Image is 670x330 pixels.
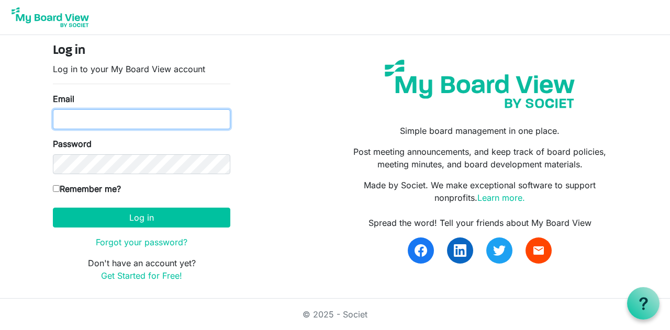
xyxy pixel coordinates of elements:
a: © 2025 - Societ [303,309,367,320]
p: Simple board management in one place. [343,124,617,137]
img: facebook.svg [415,244,427,257]
label: Remember me? [53,183,121,195]
img: my-board-view-societ.svg [377,52,583,116]
img: twitter.svg [493,244,506,257]
img: My Board View Logo [8,4,92,30]
p: Don't have an account yet? [53,257,230,282]
p: Made by Societ. We make exceptional software to support nonprofits. [343,179,617,204]
p: Log in to your My Board View account [53,63,230,75]
button: Log in [53,208,230,227]
label: Email [53,93,74,105]
a: Get Started for Free! [101,270,182,281]
a: email [526,237,552,264]
a: Forgot your password? [96,237,187,247]
label: Password [53,138,92,150]
img: linkedin.svg [454,244,466,257]
div: Spread the word! Tell your friends about My Board View [343,217,617,229]
h4: Log in [53,43,230,59]
a: Learn more. [477,192,525,203]
span: email [532,244,545,257]
input: Remember me? [53,185,60,192]
p: Post meeting announcements, and keep track of board policies, meeting minutes, and board developm... [343,145,617,170]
